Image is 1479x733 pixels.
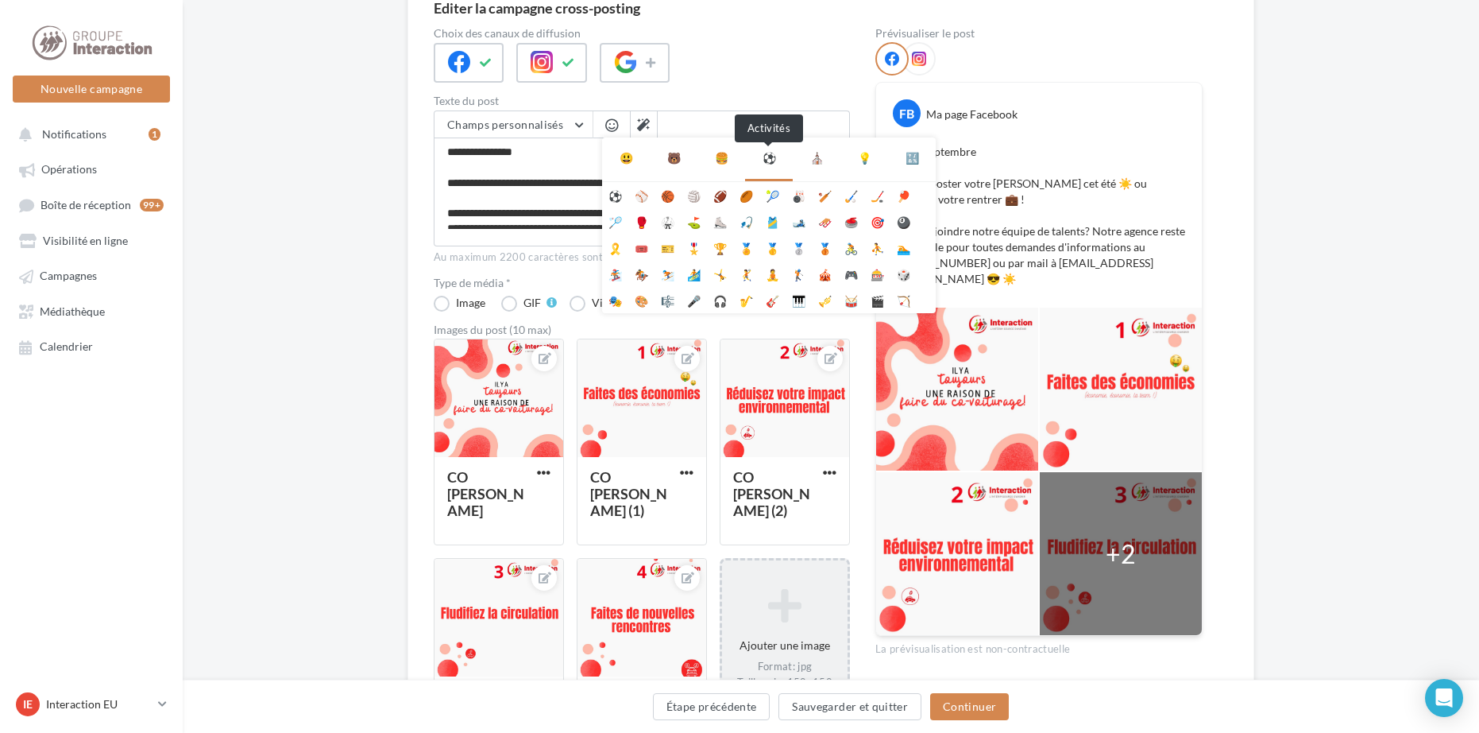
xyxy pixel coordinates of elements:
li: 🥋 [655,208,681,235]
div: Images du post (10 max) [434,324,850,335]
span: Champs personnalisés [447,118,563,131]
li: ⛹️ [864,235,890,261]
label: Texte du post [434,95,850,107]
li: ⚽ [602,182,628,208]
li: 🎽 [759,208,786,235]
div: ⚽ [763,150,776,166]
div: Open Intercom Messenger [1425,679,1463,717]
li: 🥁 [838,287,864,313]
li: 🏈 [707,182,733,208]
button: Continuer [930,693,1009,720]
li: 🎭 [602,287,628,313]
li: 🎟️ [628,235,655,261]
div: La prévisualisation est non-contractuelle [875,636,1203,657]
li: ⛳ [681,208,707,235]
li: 🎤 [681,287,707,313]
li: 🎧 [707,287,733,313]
li: 🥌 [838,208,864,235]
li: 🎖️ [681,235,707,261]
li: 🧘 [759,261,786,287]
div: CO [PERSON_NAME] (1) [590,468,667,519]
li: 🎸 [759,287,786,313]
span: Campagnes [40,270,97,283]
button: Sauvegarder et quitter [778,693,921,720]
li: 🏄 [681,261,707,287]
li: 🏐 [681,182,707,208]
li: 🏊 [890,235,917,261]
div: Au maximum 2200 caractères sont permis pour pouvoir publier sur Instagram [434,250,850,265]
a: Calendrier [10,332,173,360]
li: 🎲 [890,261,917,287]
div: Ma page Facebook [926,107,1018,122]
label: Type de média * [434,277,850,289]
li: 🎗️ [602,235,628,261]
li: 🎮 [838,261,864,287]
li: 🎨 [628,287,655,313]
span: Opérations [41,163,97,176]
div: Activités [735,114,803,142]
li: 🎱 [890,208,917,235]
li: 🎣 [733,208,759,235]
li: 🎫 [655,235,681,261]
div: Prévisualiser le post [875,28,1203,39]
div: 😃 [620,150,633,166]
li: 🎯 [864,208,890,235]
li: 🎬 [864,287,890,313]
button: Étape précédente [653,693,770,720]
li: 🏉 [733,182,759,208]
a: IE Interaction EU [13,689,170,719]
div: Image [456,297,485,308]
li: ⚾ [628,182,655,208]
li: 🏅 [733,235,759,261]
li: 🤸 [707,261,733,287]
li: 🎾 [759,182,786,208]
label: 262/2200 [434,229,850,246]
li: 🎿 [786,208,812,235]
li: 🏏 [812,182,838,208]
div: 💡 [858,150,871,166]
p: Interaction EU [46,696,152,712]
li: 🛷 [812,208,838,235]
li: 🎰 [864,261,890,287]
a: Visibilité en ligne [10,226,173,254]
div: 🔣 [906,150,919,166]
div: 99+ [140,199,164,211]
button: Nouvelle campagne [13,76,170,103]
li: 🎳 [786,182,812,208]
li: 🏑 [838,182,864,208]
li: 🏒 [864,182,890,208]
li: 🥉 [812,235,838,261]
button: Notifications 1 [10,119,167,148]
span: Notifications [42,127,106,141]
li: ⛷️ [655,261,681,287]
a: Campagnes [10,261,173,289]
p: 📌 22 Septembre Venez booster votre [PERSON_NAME] cet été ☀️ ou préparer votre rentrer 💼 ! Prêt à ... [892,144,1186,287]
li: 🏸 [602,208,628,235]
li: 🏹 [890,287,917,313]
div: CO [PERSON_NAME] [447,468,524,519]
li: 🏀 [655,182,681,208]
span: Boîte de réception [41,198,131,211]
div: 🐻 [667,150,681,166]
li: 🚴 [838,235,864,261]
li: 🎹 [786,287,812,313]
li: 🏌 [786,261,812,287]
li: 🥈 [786,235,812,261]
li: 🎪 [812,261,838,287]
div: CO [PERSON_NAME] (2) [733,468,810,519]
li: 🏆 [707,235,733,261]
div: ⛪ [810,150,824,166]
li: 🎷 [733,287,759,313]
button: Champs personnalisés [434,111,593,138]
span: Médiathèque [40,304,105,318]
li: 🎼 [655,287,681,313]
div: Vidéo [592,297,621,308]
li: 🏓 [890,182,917,208]
span: Calendrier [40,340,93,354]
a: Opérations [10,154,173,183]
a: Boîte de réception99+ [10,190,173,219]
li: 🥊 [628,208,655,235]
div: 1 [149,128,160,141]
label: Choix des canaux de diffusion [434,28,850,39]
li: 🏇 [628,261,655,287]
